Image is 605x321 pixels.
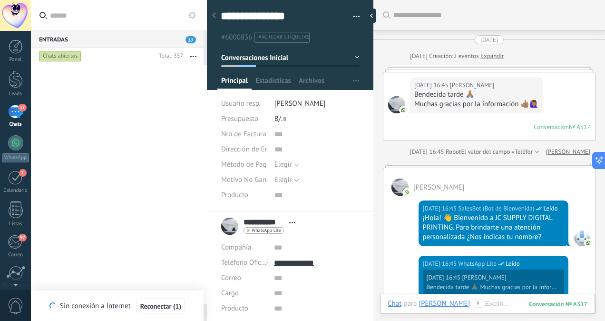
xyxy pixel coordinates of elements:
[480,51,504,61] a: Expandir
[221,258,271,267] span: Teléfono Oficina
[221,99,261,108] span: Usuario resp.
[221,96,267,111] div: Usuario resp.
[221,301,267,316] div: Producto
[462,273,506,281] span: Aura Watson
[506,259,520,269] span: Leído
[427,274,462,281] div: [DATE] 16:45
[255,76,291,90] span: Estadísticas
[453,51,478,61] span: 2 eventos
[543,204,557,213] span: Leído
[252,228,281,233] span: WhatsApp Lite
[221,130,266,138] span: Nro de Factura
[458,259,496,269] span: WhatsApp Lite
[19,234,27,241] span: 97
[274,175,292,184] span: Elegir
[221,273,241,282] span: Correo
[221,305,248,312] span: Producto
[427,283,558,291] div: Bendecida tarde 🙏🏽 Muchas gracias por la información 👍🏽🙋🏽‍♀️
[221,157,267,172] div: Método de Pago
[410,51,429,61] div: [DATE]
[419,299,470,308] div: Aura Watson
[403,189,410,196] img: com.amocrm.amocrmwa.svg
[221,127,267,142] div: Nro de Factura
[2,252,29,258] div: Correo
[534,123,569,131] div: Conversación
[183,48,204,65] button: Más
[274,172,299,188] button: Elegir
[573,229,590,246] span: SalesBot
[2,121,29,128] div: Chats
[221,161,271,168] span: Método de Pago
[155,51,183,61] div: Total: 357
[274,157,299,172] button: Elegir
[403,299,417,309] span: para
[569,123,590,131] div: № A317
[391,179,409,196] span: Aura Watson
[450,80,494,90] span: Aura Watson
[446,148,461,156] span: Robot
[274,99,326,108] span: [PERSON_NAME]
[2,188,29,194] div: Calendario
[221,271,241,286] button: Correo
[221,286,267,301] div: Cargo
[140,303,181,310] span: Reconectar (1)
[137,299,185,314] button: Reconectar (1)
[529,300,587,308] div: 317
[367,9,376,23] div: Ocultar
[414,100,538,109] div: Muchas gracias por la información 👍🏽🙋🏽‍♀️
[480,35,498,44] div: [DATE]
[221,146,278,153] span: Dirección de Envío
[221,191,248,199] span: Producto
[423,204,459,213] div: [DATE] 16:45
[413,183,465,192] span: Aura Watson
[39,50,81,62] div: Chats abiertos
[18,104,26,111] span: 37
[221,290,239,297] span: Cargo
[221,172,267,188] div: Motivo No Ganado
[423,213,565,242] div: ¡Hola! 👋 Bienvenido a JC SUPPLY DIGITAL PRINTING. Para brindarte una atención personalizada ¿Nos ...
[461,147,540,157] span: El valor del campo «Teléfono»
[185,36,196,43] span: 37
[221,33,252,42] span: #6000836
[410,147,446,157] div: [DATE] 16:45
[2,153,29,162] div: WhatsApp
[258,34,309,40] span: #agregar etiquetas
[221,255,267,271] button: Teléfono Oficina
[274,111,360,127] div: B/.
[2,57,29,63] div: Panel
[414,80,450,90] div: [DATE] 16:45
[2,91,29,97] div: Leads
[2,221,29,227] div: Listas
[470,299,471,309] span: :
[414,90,538,100] div: Bendecida tarde 🙏🏽
[388,96,405,113] span: Aura Watson
[546,147,590,157] a: [PERSON_NAME]
[221,240,267,255] div: Compañía
[299,76,324,90] span: Archivos
[221,76,248,90] span: Principal
[400,107,407,113] img: com.amocrm.amocrmwa.svg
[19,169,27,177] span: 1
[274,160,292,169] span: Elegir
[221,142,267,157] div: Dirección de Envío
[221,188,267,203] div: Producto
[221,111,267,127] div: Presupuesto
[458,204,534,213] span: SalesBot (Bot de Bienvenida)
[221,176,278,183] span: Motivo No Ganado
[221,114,258,123] span: Presupuesto
[49,298,185,314] div: Sin conexión a Internet
[585,240,592,246] img: com.amocrm.amocrmwa.svg
[423,259,459,269] div: [DATE] 16:45
[410,51,504,61] div: Creación:
[31,30,204,48] div: Entradas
